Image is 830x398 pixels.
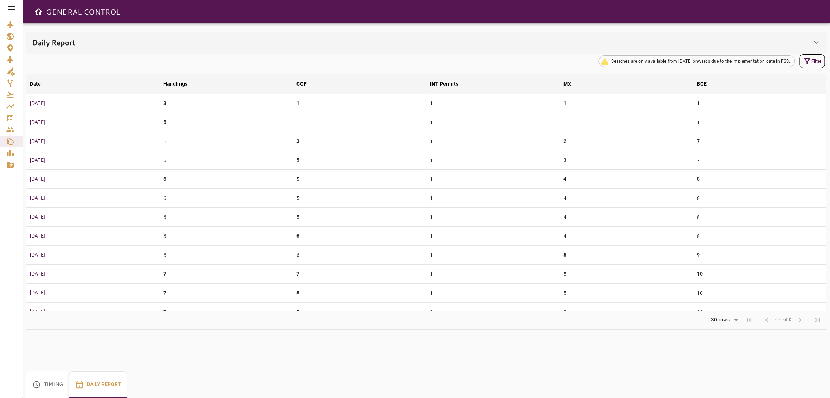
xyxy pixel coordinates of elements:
[706,315,740,325] div: 30 rows
[563,137,566,145] p: 2
[30,79,41,88] div: Date
[296,270,299,278] p: 7
[426,151,560,170] td: 1
[426,170,560,189] td: 1
[30,175,156,183] p: [DATE]
[426,132,560,151] td: 1
[426,246,560,265] td: 1
[293,189,426,208] td: 5
[293,113,426,132] td: 1
[30,289,156,297] p: [DATE]
[693,208,826,227] td: 8
[563,156,566,164] p: 3
[160,284,293,303] td: 7
[560,189,693,208] td: 4
[697,79,716,88] span: BOE
[69,371,127,398] button: Daily Report
[560,208,693,227] td: 4
[426,113,560,132] td: 1
[163,175,166,183] p: 6
[560,265,693,284] td: 5
[296,79,316,88] span: COF
[693,303,826,321] td: 10
[697,175,699,183] p: 8
[809,311,826,329] span: Last Page
[799,54,825,68] button: Filter
[296,137,299,145] p: 3
[426,284,560,303] td: 1
[563,79,581,88] span: MX
[160,246,293,265] td: 6
[563,308,566,316] p: 6
[430,99,433,107] p: 1
[697,137,699,145] p: 7
[775,316,791,324] span: 0-0 of 0
[26,371,127,398] div: basic tabs example
[296,232,299,240] p: 6
[560,284,693,303] td: 5
[160,151,293,170] td: 5
[296,289,299,297] p: 8
[693,189,826,208] td: 8
[293,208,426,227] td: 5
[758,311,775,329] span: Previous Page
[697,99,699,107] p: 1
[163,270,166,278] p: 7
[426,208,560,227] td: 1
[160,189,293,208] td: 6
[160,303,293,321] td: 7
[563,175,566,183] p: 4
[32,36,75,48] h6: Daily Report
[30,251,156,259] p: [DATE]
[693,151,826,170] td: 7
[426,303,560,321] td: 1
[426,227,560,246] td: 1
[560,227,693,246] td: 4
[163,79,197,88] span: Handlings
[30,270,156,278] p: [DATE]
[697,79,706,88] div: BOE
[46,6,120,17] h6: GENERAL CONTROL
[30,137,156,145] p: [DATE]
[740,311,758,329] span: First Page
[697,251,699,259] p: 9
[697,270,702,278] p: 10
[31,4,46,19] button: Open drawer
[30,194,156,202] p: [DATE]
[296,99,299,107] p: 1
[563,99,566,107] p: 1
[30,118,156,126] p: [DATE]
[293,246,426,265] td: 6
[430,79,458,88] div: INT Permits
[693,113,826,132] td: 1
[26,371,69,398] button: Timing
[293,170,426,189] td: 5
[30,99,156,107] p: [DATE]
[426,189,560,208] td: 1
[30,213,156,221] p: [DATE]
[30,232,156,240] p: [DATE]
[709,317,732,323] div: 30 rows
[693,284,826,303] td: 10
[163,118,166,126] p: 5
[26,32,826,52] div: Daily Report
[30,156,156,164] p: [DATE]
[563,79,571,88] div: MX
[791,311,809,329] span: Next Page
[160,132,293,151] td: 5
[430,79,468,88] span: INT Permits
[296,308,299,316] p: 9
[426,265,560,284] td: 1
[163,79,187,88] div: Handlings
[30,79,51,88] span: Date
[160,208,293,227] td: 6
[296,156,299,164] p: 5
[563,251,566,259] p: 5
[296,79,306,88] div: COF
[693,227,826,246] td: 8
[163,99,166,107] p: 3
[560,113,693,132] td: 1
[607,58,794,65] span: Searches are only available from [DATE] onwards due to the implementation date in FSS.
[30,308,156,316] p: [DATE]
[160,227,293,246] td: 6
